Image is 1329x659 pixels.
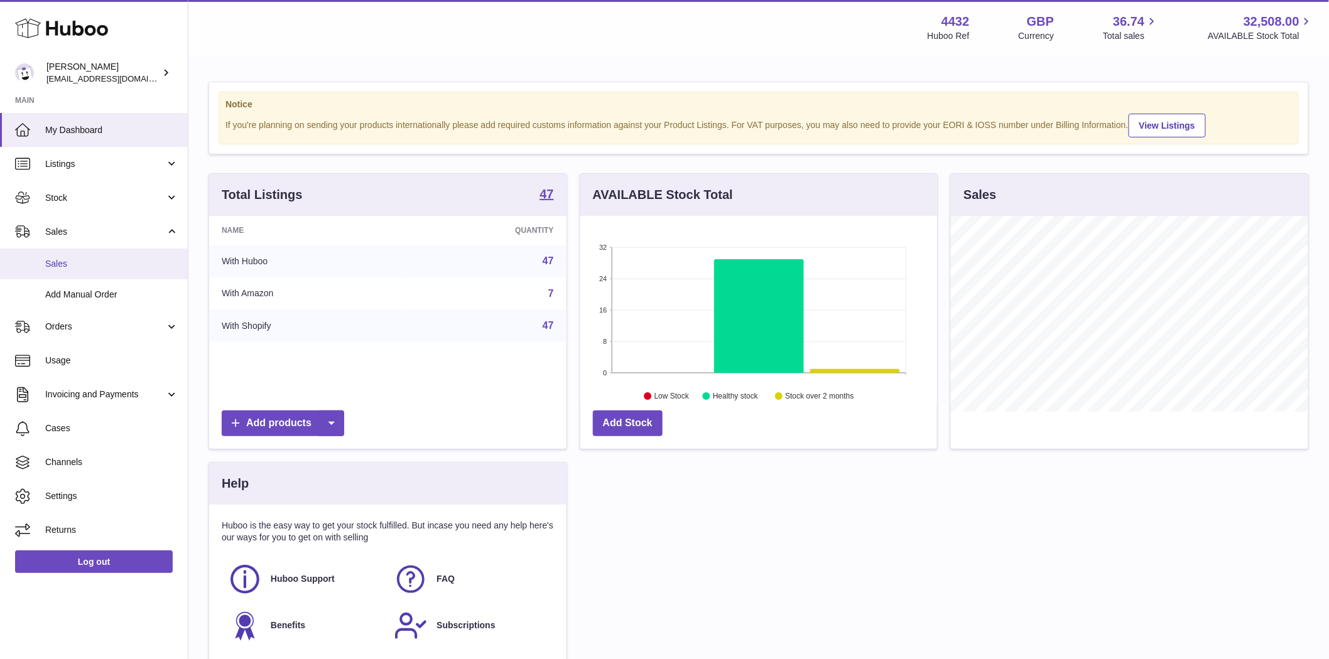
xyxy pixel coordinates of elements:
[45,258,178,270] span: Sales
[209,216,404,245] th: Name
[45,289,178,301] span: Add Manual Order
[543,320,554,331] a: 47
[45,321,165,333] span: Orders
[603,338,607,345] text: 8
[45,456,178,468] span: Channels
[599,275,607,282] text: 24
[540,188,553,200] strong: 47
[1208,30,1314,42] span: AVAILABLE Stock Total
[225,112,1292,137] div: If you're planning on sending your products internationally please add required customs informati...
[45,524,178,536] span: Returns
[1019,30,1055,42] div: Currency
[15,63,34,82] img: internalAdmin-4432@internal.huboo.com
[45,192,165,204] span: Stock
[45,422,178,434] span: Cases
[45,388,165,400] span: Invoicing and Payments
[394,609,547,643] a: Subscriptions
[45,355,178,367] span: Usage
[599,244,607,251] text: 32
[1027,13,1054,30] strong: GBP
[271,619,305,631] span: Benefits
[593,410,663,436] a: Add Stock
[45,124,178,136] span: My Dashboard
[1244,13,1299,30] span: 32,508.00
[1208,13,1314,42] a: 32,508.00 AVAILABLE Stock Total
[46,61,160,85] div: [PERSON_NAME]
[928,30,970,42] div: Huboo Ref
[209,277,404,310] td: With Amazon
[603,369,607,377] text: 0
[963,186,996,203] h3: Sales
[222,520,554,544] p: Huboo is the easy way to get your stock fulfilled. But incase you need any help here's our ways f...
[713,392,759,401] text: Healthy stock
[599,306,607,314] text: 16
[394,562,547,596] a: FAQ
[593,186,733,203] h3: AVAILABLE Stock Total
[540,188,553,203] a: 47
[228,609,381,643] a: Benefits
[46,73,185,83] span: [EMAIL_ADDRESS][DOMAIN_NAME]
[15,550,173,573] a: Log out
[785,392,854,401] text: Stock over 2 months
[222,186,303,203] h3: Total Listings
[437,573,455,585] span: FAQ
[45,490,178,502] span: Settings
[1113,13,1144,30] span: 36.74
[45,226,165,238] span: Sales
[654,392,690,401] text: Low Stock
[222,410,344,436] a: Add products
[404,216,566,245] th: Quantity
[437,619,495,631] span: Subscriptions
[45,158,165,170] span: Listings
[548,288,554,299] a: 7
[1103,13,1159,42] a: 36.74 Total sales
[941,13,970,30] strong: 4432
[543,255,554,266] a: 47
[222,475,249,492] h3: Help
[209,309,404,342] td: With Shopify
[225,99,1292,110] strong: Notice
[1103,30,1159,42] span: Total sales
[209,245,404,277] td: With Huboo
[1129,114,1206,137] a: View Listings
[228,562,381,596] a: Huboo Support
[271,573,335,585] span: Huboo Support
